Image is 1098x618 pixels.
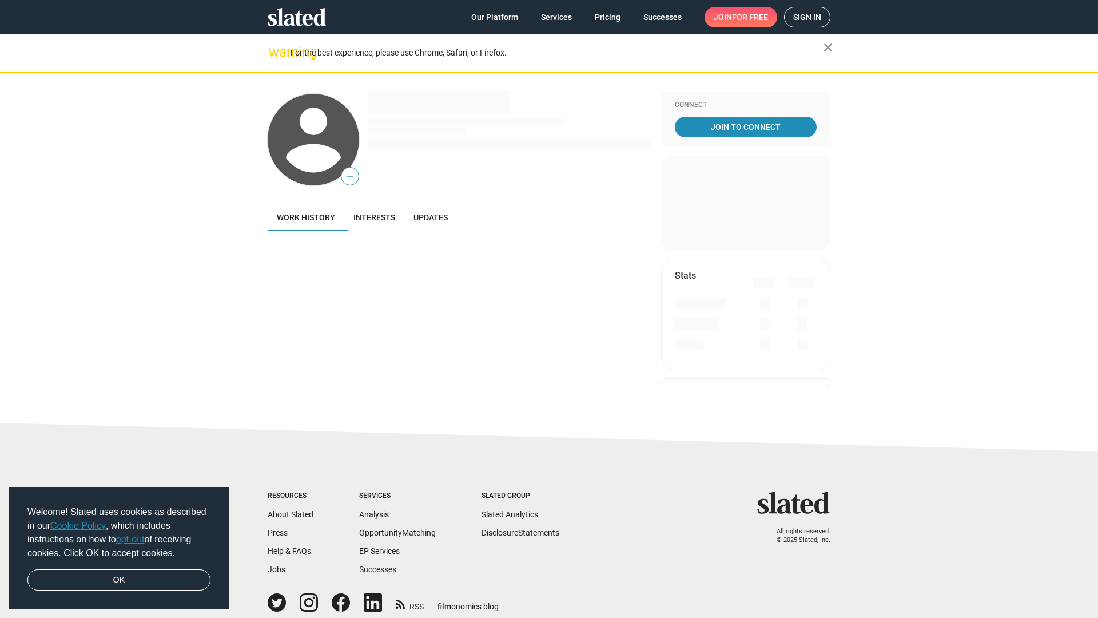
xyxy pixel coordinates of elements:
[643,7,682,27] span: Successes
[714,7,768,27] span: Join
[471,7,518,27] span: Our Platform
[675,270,696,282] mat-card-title: Stats
[359,565,396,574] a: Successes
[269,45,283,59] mat-icon: warning
[732,7,768,27] span: for free
[634,7,691,27] a: Successes
[675,117,817,137] a: Join To Connect
[396,595,424,612] a: RSS
[532,7,581,27] a: Services
[50,521,106,530] a: Cookie Policy
[677,117,814,137] span: Join To Connect
[277,213,335,222] span: Work history
[353,213,395,222] span: Interests
[359,492,436,501] div: Services
[437,602,451,611] span: film
[784,7,830,27] a: Sign in
[359,528,436,537] a: OpportunityMatching
[705,7,777,27] a: Joinfor free
[268,492,313,501] div: Resources
[675,101,817,110] div: Connect
[586,7,630,27] a: Pricing
[359,510,389,519] a: Analysis
[341,169,359,184] span: —
[291,45,823,61] div: For the best experience, please use Chrome, Safari, or Firefox.
[9,487,229,609] div: cookieconsent
[462,7,527,27] a: Our Platform
[268,204,344,231] a: Work history
[27,505,210,560] span: Welcome! Slated uses cookies as described in our , which includes instructions on how to of recei...
[595,7,620,27] span: Pricing
[482,510,538,519] a: Slated Analytics
[413,213,448,222] span: Updates
[482,492,559,501] div: Slated Group
[268,510,313,519] a: About Slated
[404,204,457,231] a: Updates
[116,534,145,544] a: opt-out
[27,569,210,591] a: dismiss cookie message
[437,592,499,612] a: filmonomics blog
[541,7,572,27] span: Services
[344,204,404,231] a: Interests
[268,546,311,556] a: Help & FAQs
[268,565,285,574] a: Jobs
[765,528,830,544] p: All rights reserved. © 2025 Slated, Inc.
[268,528,288,537] a: Press
[482,528,559,537] a: DisclosureStatements
[793,7,821,27] span: Sign in
[821,41,835,54] mat-icon: close
[359,546,400,556] a: EP Services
